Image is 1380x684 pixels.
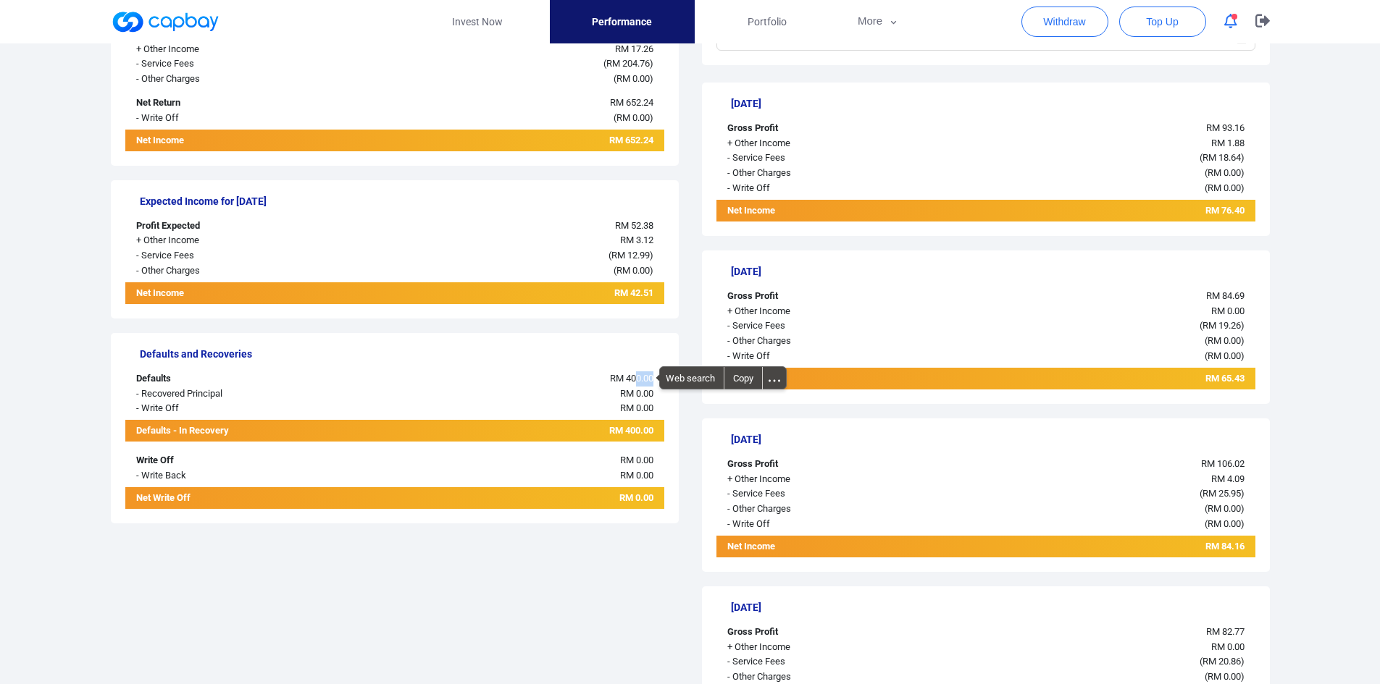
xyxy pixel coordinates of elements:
[1205,541,1245,552] span: RM 84.16
[125,56,350,72] div: - Service Fees
[716,151,941,166] div: - Service Fees
[941,349,1255,364] div: ( )
[125,219,350,234] div: Profit Expected
[1208,182,1241,193] span: RM 0.00
[350,263,664,279] div: ( )
[592,14,652,30] span: Performance
[350,72,664,87] div: ( )
[350,56,664,72] div: ( )
[1206,122,1245,133] span: RM 93.16
[941,517,1255,532] div: ( )
[620,455,653,465] span: RM 0.00
[616,73,650,84] span: RM 0.00
[610,373,653,384] span: RM 400.00
[350,248,664,263] div: ( )
[716,136,941,151] div: + Other Income
[941,151,1255,166] div: ( )
[941,502,1255,517] div: ( )
[716,203,941,221] div: Net Income
[716,371,941,389] div: Net Income
[716,502,941,517] div: - Other Charges
[660,367,724,389] span: Web search
[941,181,1255,196] div: ( )
[1211,473,1245,484] span: RM 4.09
[609,425,653,436] span: RM 400.00
[974,33,985,45] span: to
[716,640,941,655] div: + Other Income
[614,287,653,298] span: RM 42.51
[125,487,350,509] div: Net Write Off
[610,97,653,108] span: RM 652.24
[125,133,350,151] div: Net Income
[125,371,350,387] div: Defaults
[125,453,350,468] div: Write Off
[125,233,350,248] div: + Other Income
[125,387,350,402] div: - Recovered Principal
[606,58,650,69] span: RM 204.76
[748,14,787,30] span: Portfolio
[716,457,941,472] div: Gross Profit
[615,220,653,231] span: RM 52.38
[611,250,650,261] span: RM 12.99
[125,286,350,304] div: Net Income
[616,265,650,276] span: RM 0.00
[716,472,941,487] div: + Other Income
[716,539,941,557] div: Net Income
[724,367,762,389] div: Copy
[1206,290,1245,301] span: RM 84.69
[1208,335,1241,346] span: RM 0.00
[1119,7,1206,37] button: Top Up
[125,401,350,416] div: - Write Off
[1203,656,1241,667] span: RM 20.86
[1205,373,1245,384] span: RM 65.43
[1211,641,1245,652] span: RM 0.00
[716,121,941,136] div: Gross Profit
[1203,320,1241,331] span: RM 19.26
[140,347,664,360] h5: Defaults and Recoveries
[1208,167,1241,178] span: RM 0.00
[1208,350,1241,361] span: RM 0.00
[941,654,1255,670] div: ( )
[1208,518,1241,529] span: RM 0.00
[1146,14,1178,29] span: Top Up
[1021,7,1108,37] button: Withdraw
[1208,671,1241,682] span: RM 0.00
[616,112,650,123] span: RM 0.00
[125,248,350,263] div: - Service Fees
[140,195,664,208] h5: Expected Income for [DATE]
[125,420,350,442] div: Defaults - In Recovery
[619,492,653,503] span: RM 0.00
[716,486,941,502] div: - Service Fees
[1203,488,1241,499] span: RM 25.95
[125,96,350,111] div: Net Return
[620,235,653,245] span: RM 3.12
[1201,458,1245,469] span: RM 106.02
[731,97,1255,110] h5: [DATE]
[1211,305,1245,316] span: RM 0.00
[125,42,350,57] div: + Other Income
[125,468,350,484] div: - Write Back
[716,318,941,334] div: - Service Fees
[125,72,350,87] div: - Other Charges
[716,517,941,532] div: - Write Off
[716,654,941,670] div: - Service Fees
[941,166,1255,181] div: ( )
[125,111,350,126] div: - Write Off
[1208,503,1241,514] span: RM 0.00
[1211,138,1245,148] span: RM 1.88
[731,601,1255,614] h5: [DATE]
[1203,152,1241,163] span: RM 18.64
[716,289,941,304] div: Gross Profit
[615,43,653,54] span: RM 17.26
[941,486,1255,502] div: ( )
[609,135,653,145] span: RM 652.24
[1206,626,1245,637] span: RM 82.77
[716,181,941,196] div: - Write Off
[350,111,664,126] div: ( )
[716,304,941,319] div: + Other Income
[125,263,350,279] div: - Other Charges
[1205,205,1245,216] span: RM 76.40
[731,433,1255,446] h5: [DATE]
[941,318,1255,334] div: ( )
[620,470,653,481] span: RM 0.00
